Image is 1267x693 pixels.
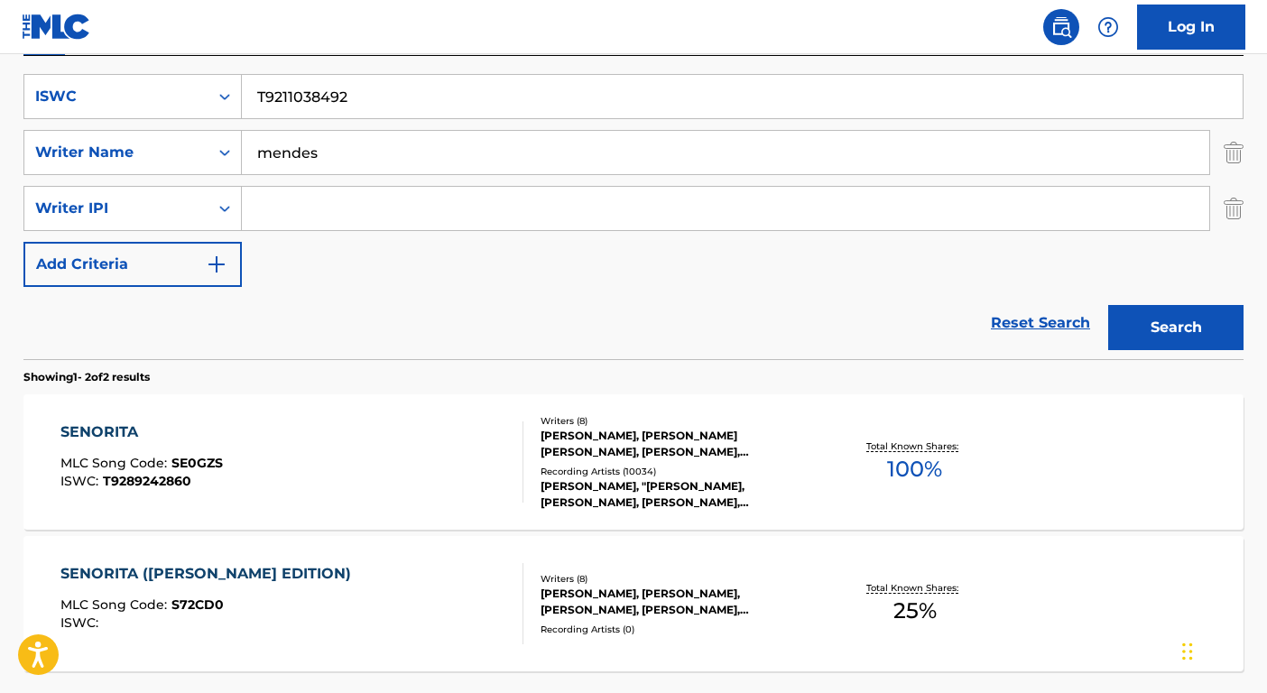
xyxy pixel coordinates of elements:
[23,394,1244,530] a: SENORITAMLC Song Code:SE0GZSISWC:T9289242860Writers (8)[PERSON_NAME], [PERSON_NAME] [PERSON_NAME]...
[35,142,198,163] div: Writer Name
[1090,9,1126,45] div: Help
[60,421,223,443] div: SENORITA
[541,586,813,618] div: [PERSON_NAME], [PERSON_NAME], [PERSON_NAME], [PERSON_NAME], [PERSON_NAME], [PERSON_NAME] [PERSON_...
[866,439,963,453] p: Total Known Shares:
[1137,5,1245,50] a: Log In
[23,242,242,287] button: Add Criteria
[23,74,1244,359] form: Search Form
[23,536,1244,671] a: SENORITA ([PERSON_NAME] EDITION)MLC Song Code:S72CD0ISWC:Writers (8)[PERSON_NAME], [PERSON_NAME],...
[541,572,813,586] div: Writers ( 8 )
[1224,186,1244,231] img: Delete Criterion
[982,303,1099,343] a: Reset Search
[1050,16,1072,38] img: search
[1182,624,1193,679] div: Drag
[22,14,91,40] img: MLC Logo
[887,453,942,485] span: 100 %
[541,465,813,478] div: Recording Artists ( 10034 )
[541,478,813,511] div: [PERSON_NAME], "[PERSON_NAME], [PERSON_NAME], [PERSON_NAME], [PERSON_NAME], [PERSON_NAME]", [PERS...
[35,198,198,219] div: Writer IPI
[60,596,171,613] span: MLC Song Code :
[60,614,103,631] span: ISWC :
[541,428,813,460] div: [PERSON_NAME], [PERSON_NAME] [PERSON_NAME], [PERSON_NAME], [PERSON_NAME], [PERSON_NAME], [PERSON_...
[35,86,198,107] div: ISWC
[1108,305,1244,350] button: Search
[541,414,813,428] div: Writers ( 8 )
[206,254,227,275] img: 9d2ae6d4665cec9f34b9.svg
[1224,130,1244,175] img: Delete Criterion
[103,473,191,489] span: T9289242860
[171,455,223,471] span: SE0GZS
[60,563,360,585] div: SENORITA ([PERSON_NAME] EDITION)
[1097,16,1119,38] img: help
[60,473,103,489] span: ISWC :
[866,581,963,595] p: Total Known Shares:
[1043,9,1079,45] a: Public Search
[541,623,813,636] div: Recording Artists ( 0 )
[60,455,171,471] span: MLC Song Code :
[893,595,937,627] span: 25 %
[171,596,224,613] span: S72CD0
[1177,606,1267,693] iframe: Chat Widget
[23,369,150,385] p: Showing 1 - 2 of 2 results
